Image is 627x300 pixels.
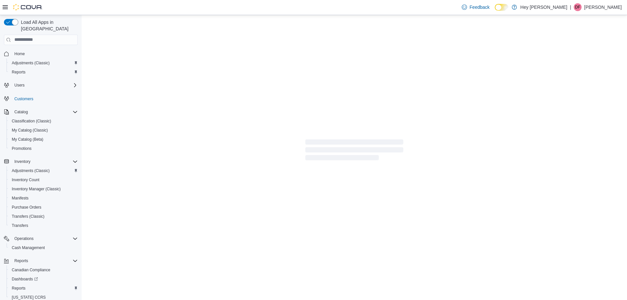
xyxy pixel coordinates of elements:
span: Promotions [9,145,78,152]
button: Canadian Compliance [7,265,80,275]
a: Promotions [9,145,34,152]
a: Dashboards [9,275,40,283]
button: Users [12,81,27,89]
span: Dashboards [9,275,78,283]
span: Transfers (Classic) [12,214,44,219]
button: Reports [1,256,80,265]
button: Inventory Count [7,175,80,184]
span: My Catalog (Beta) [12,137,43,142]
span: Home [12,50,78,58]
span: Transfers [9,222,78,229]
button: Cash Management [7,243,80,252]
span: Catalog [12,108,78,116]
a: Inventory Manager (Classic) [9,185,63,193]
span: Classification (Classic) [9,117,78,125]
span: Manifests [12,196,28,201]
span: Loading [305,141,403,162]
button: Reports [12,257,31,265]
span: Customers [12,94,78,103]
button: Home [1,49,80,58]
button: Operations [12,235,36,243]
span: Adjustments (Classic) [9,59,78,67]
a: Purchase Orders [9,203,44,211]
span: Inventory [12,158,78,166]
span: My Catalog (Beta) [9,135,78,143]
span: Cash Management [9,244,78,252]
span: Cash Management [12,245,45,250]
button: Catalog [12,108,30,116]
span: Dashboards [12,276,38,282]
span: Transfers (Classic) [9,213,78,220]
span: Reports [12,286,25,291]
button: Inventory [1,157,80,166]
span: Operations [14,236,34,241]
span: Reports [12,257,78,265]
span: Canadian Compliance [12,267,50,273]
span: DF [575,3,580,11]
span: Customers [14,96,33,102]
a: My Catalog (Beta) [9,135,46,143]
span: Adjustments (Classic) [12,168,50,173]
button: My Catalog (Beta) [7,135,80,144]
a: Transfers (Classic) [9,213,47,220]
button: Reports [7,284,80,293]
input: Dark Mode [495,4,508,11]
span: Reports [9,284,78,292]
button: Reports [7,68,80,77]
span: Users [14,83,24,88]
button: Inventory Manager (Classic) [7,184,80,194]
button: Catalog [1,107,80,117]
span: Inventory Count [9,176,78,184]
span: Inventory Count [12,177,40,182]
p: | [570,3,571,11]
p: Hey [PERSON_NAME] [520,3,567,11]
a: My Catalog (Classic) [9,126,51,134]
button: My Catalog (Classic) [7,126,80,135]
span: Adjustments (Classic) [12,60,50,66]
a: Feedback [459,1,492,14]
button: Adjustments (Classic) [7,58,80,68]
button: Inventory [12,158,33,166]
span: Operations [12,235,78,243]
a: Classification (Classic) [9,117,54,125]
span: Purchase Orders [9,203,78,211]
p: [PERSON_NAME] [584,3,622,11]
span: Load All Apps in [GEOGRAPHIC_DATA] [18,19,78,32]
a: Home [12,50,27,58]
button: Transfers (Classic) [7,212,80,221]
span: Inventory Manager (Classic) [12,186,61,192]
span: My Catalog (Classic) [12,128,48,133]
span: Transfers [12,223,28,228]
button: Promotions [7,144,80,153]
span: Reports [9,68,78,76]
a: Reports [9,68,28,76]
button: Purchase Orders [7,203,80,212]
button: Manifests [7,194,80,203]
a: Customers [12,95,36,103]
a: Cash Management [9,244,47,252]
button: Classification (Classic) [7,117,80,126]
button: Customers [1,94,80,103]
button: Transfers [7,221,80,230]
span: Reports [12,70,25,75]
span: Home [14,51,25,56]
img: Cova [13,4,42,10]
span: Reports [14,258,28,263]
span: Canadian Compliance [9,266,78,274]
span: Users [12,81,78,89]
div: Dawna Fuller [574,3,582,11]
span: Manifests [9,194,78,202]
span: Classification (Classic) [12,118,51,124]
span: Feedback [470,4,490,10]
span: Purchase Orders [12,205,41,210]
a: Dashboards [7,275,80,284]
span: My Catalog (Classic) [9,126,78,134]
a: Reports [9,284,28,292]
span: Promotions [12,146,32,151]
button: Adjustments (Classic) [7,166,80,175]
a: Inventory Count [9,176,42,184]
button: Users [1,81,80,90]
a: Transfers [9,222,31,229]
span: Inventory [14,159,30,164]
